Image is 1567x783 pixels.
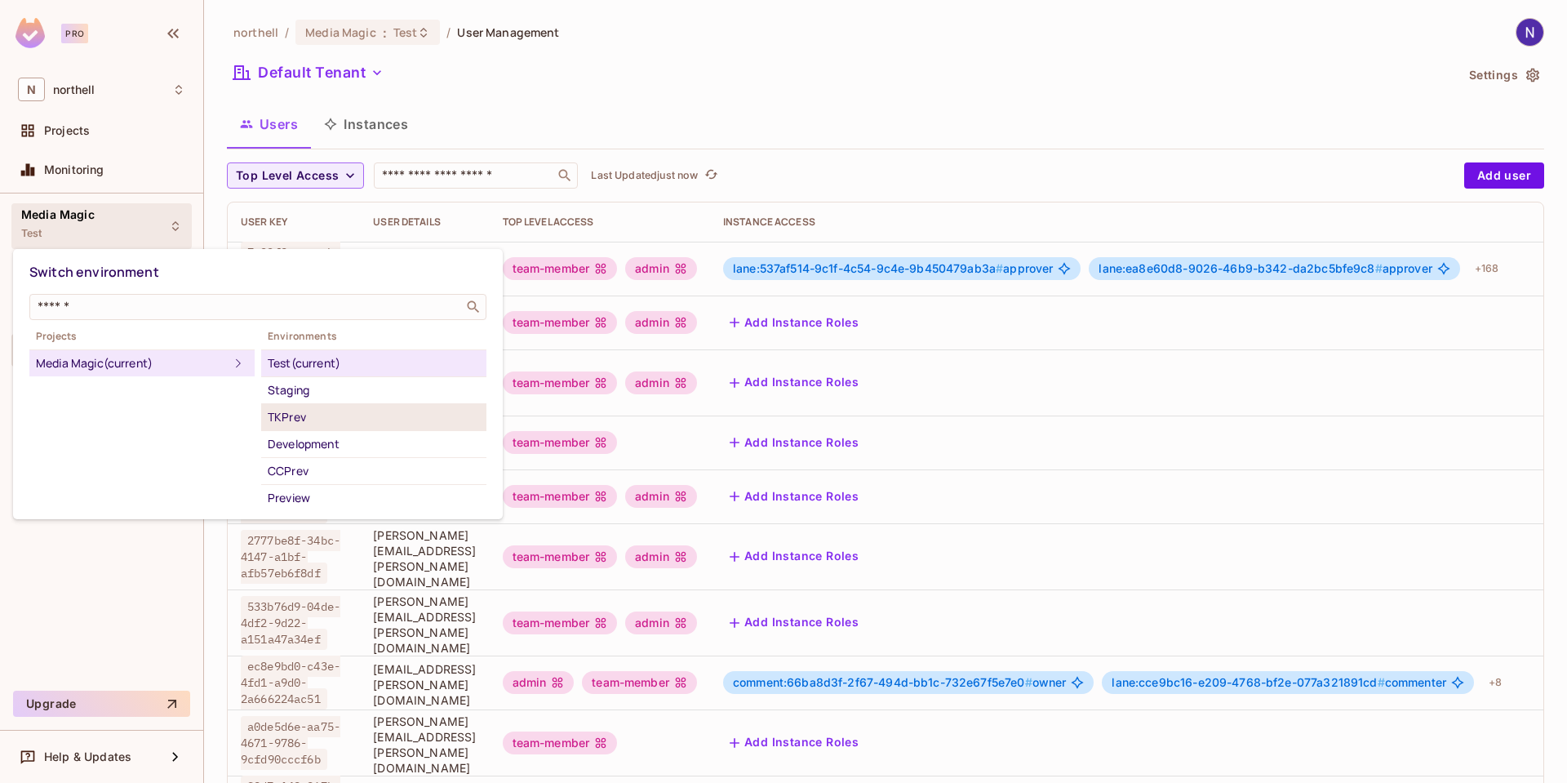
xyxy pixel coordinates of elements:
div: Test (current) [268,354,480,373]
span: Projects [29,330,255,343]
div: Media Magic (current) [36,354,229,373]
div: TKPrev [268,407,480,427]
span: Environments [261,330,486,343]
div: Development [268,434,480,454]
div: Staging [268,380,480,400]
div: CCPrev [268,461,480,481]
span: Switch environment [29,263,159,281]
div: Preview [268,488,480,508]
